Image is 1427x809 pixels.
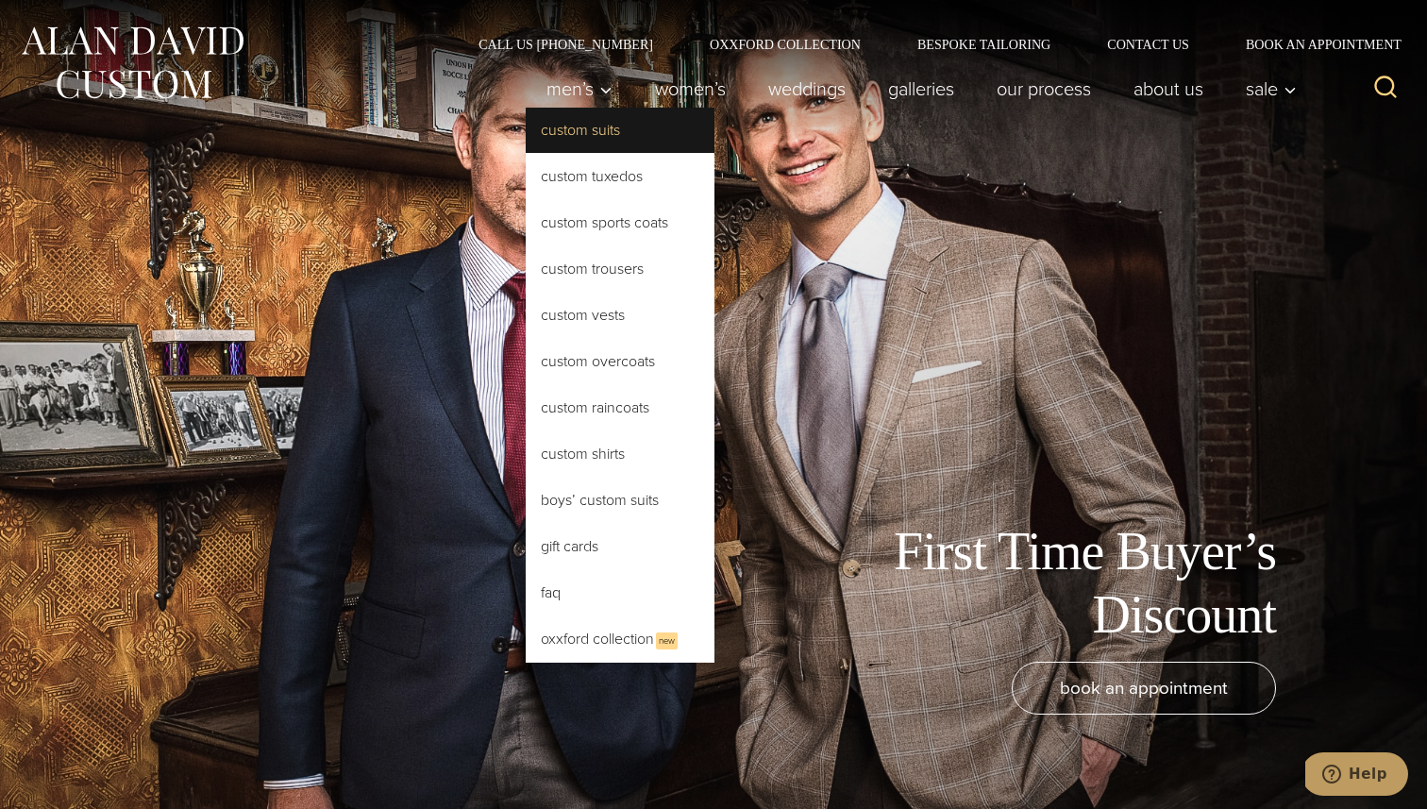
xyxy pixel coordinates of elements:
a: Contact Us [1079,38,1217,51]
img: Alan David Custom [19,21,245,105]
a: FAQ [526,570,714,615]
a: Custom Vests [526,293,714,338]
nav: Secondary Navigation [450,38,1408,51]
button: Sale sub menu toggle [1225,70,1307,108]
a: Book an Appointment [1217,38,1408,51]
a: Gift Cards [526,524,714,569]
button: View Search Form [1363,66,1408,111]
a: Oxxford Collection [681,38,889,51]
h1: First Time Buyer’s Discount [851,520,1276,647]
button: Child menu of Men’s [526,70,634,108]
a: Custom Trousers [526,246,714,292]
span: New [656,632,678,649]
a: Boys’ Custom Suits [526,478,714,523]
a: book an appointment [1012,662,1276,715]
nav: Primary Navigation [526,70,1307,108]
a: weddings [747,70,867,108]
a: Galleries [867,70,976,108]
a: Custom Raincoats [526,385,714,430]
a: Custom Sports Coats [526,200,714,245]
a: Call Us [PHONE_NUMBER] [450,38,681,51]
a: Custom Shirts [526,431,714,477]
a: About Us [1113,70,1225,108]
a: Oxxford CollectionNew [526,616,714,663]
a: Women’s [634,70,747,108]
a: Our Process [976,70,1113,108]
iframe: Opens a widget where you can chat to one of our agents [1305,752,1408,800]
span: book an appointment [1060,674,1228,701]
a: Custom Tuxedos [526,154,714,199]
a: Custom Overcoats [526,339,714,384]
a: Bespoke Tailoring [889,38,1079,51]
a: Custom Suits [526,108,714,153]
